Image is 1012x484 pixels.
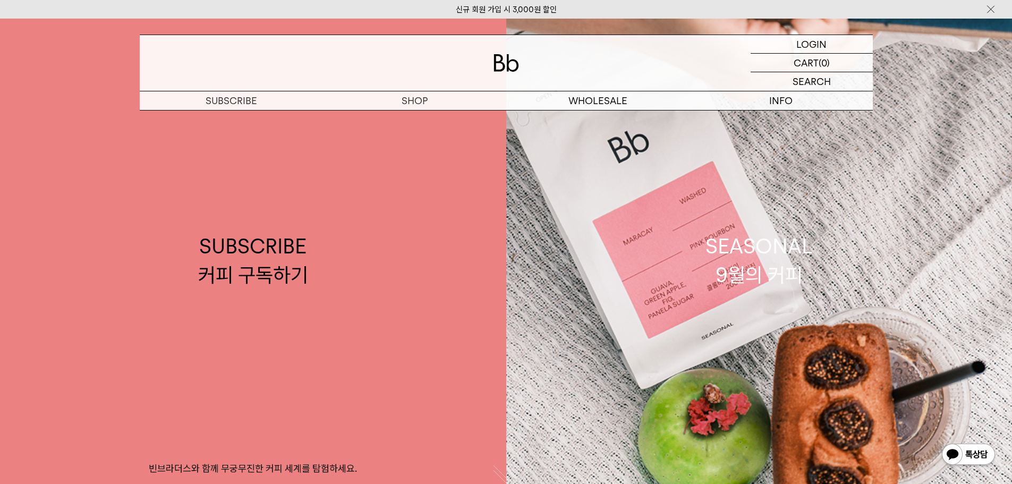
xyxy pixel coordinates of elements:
[506,91,690,110] p: WHOLESALE
[941,443,996,468] img: 카카오톡 채널 1:1 채팅 버튼
[705,232,813,288] div: SEASONAL 9월의 커피
[140,91,323,110] a: SUBSCRIBE
[494,54,519,72] img: 로고
[323,91,506,110] a: SHOP
[751,54,873,72] a: CART (0)
[793,72,831,91] p: SEARCH
[751,35,873,54] a: LOGIN
[198,232,308,288] div: SUBSCRIBE 커피 구독하기
[456,5,557,14] a: 신규 회원 가입 시 3,000원 할인
[690,91,873,110] p: INFO
[819,54,830,72] p: (0)
[794,54,819,72] p: CART
[796,35,827,53] p: LOGIN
